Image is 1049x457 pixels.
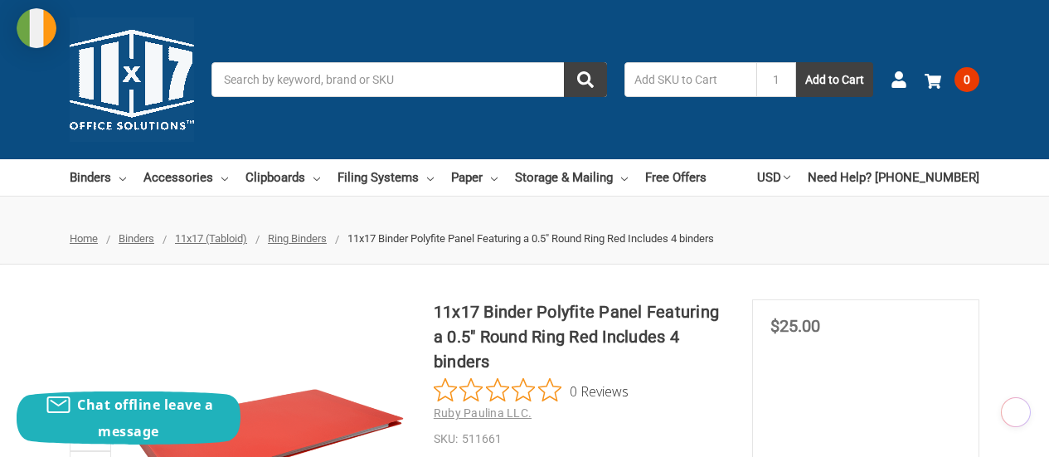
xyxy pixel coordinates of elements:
[770,316,820,336] span: $25.00
[70,17,194,142] img: 11x17.com
[624,62,756,97] input: Add SKU to Cart
[77,396,213,440] span: Chat offline leave a message
[347,232,714,245] span: 11x17 Binder Polyfite Panel Featuring a 0.5" Round Ring Red Includes 4 binders
[119,232,154,245] a: Binders
[211,62,607,97] input: Search by keyword, brand or SKU
[17,391,240,445] button: Chat offline leave a message
[70,159,126,196] a: Binders
[245,159,320,196] a: Clipboards
[796,62,873,97] button: Add to Cart
[757,159,790,196] a: USD
[645,159,707,196] a: Free Offers
[515,159,628,196] a: Storage & Mailing
[143,159,228,196] a: Accessories
[70,232,98,245] a: Home
[268,232,327,245] a: Ring Binders
[338,159,434,196] a: Filing Systems
[434,299,725,374] h1: 11x17 Binder Polyfite Panel Featuring a 0.5" Round Ring Red Includes 4 binders
[17,8,56,48] img: duty and tax information for Ireland
[434,406,532,420] a: Ruby Paulina LLC.
[434,378,629,403] button: Rated 0 out of 5 stars from 0 reviews. Jump to reviews.
[954,67,979,92] span: 0
[808,159,979,196] a: Need Help? [PHONE_NUMBER]
[570,378,629,403] span: 0 Reviews
[175,232,247,245] a: 11x17 (Tabloid)
[434,430,725,448] dd: 511661
[451,159,498,196] a: Paper
[434,430,458,448] dt: SKU:
[925,58,979,101] a: 0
